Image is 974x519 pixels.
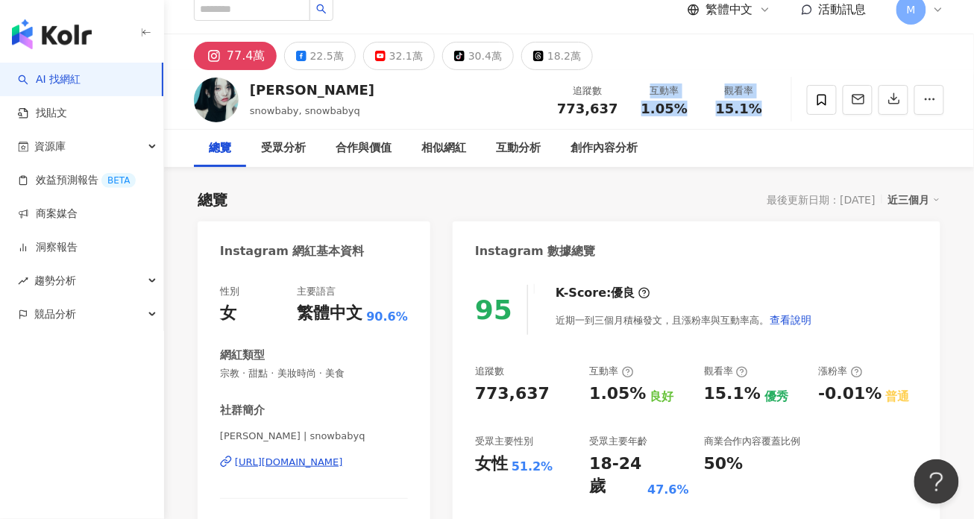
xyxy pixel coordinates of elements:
[421,139,466,157] div: 相似網紅
[18,173,136,188] a: 效益預測報告BETA
[297,302,362,325] div: 繁體中文
[706,1,753,18] span: 繁體中文
[250,81,374,99] div: [PERSON_NAME]
[209,139,231,157] div: 總覽
[366,309,408,325] span: 90.6%
[227,45,266,66] div: 77.4萬
[34,264,76,298] span: 趨勢分析
[198,189,227,210] div: 總覽
[767,194,876,206] div: 最後更新日期：[DATE]
[704,365,748,378] div: 觀看率
[475,365,504,378] div: 追蹤數
[496,139,541,157] div: 互動分析
[220,456,408,469] a: [URL][DOMAIN_NAME]
[711,84,767,98] div: 觀看率
[261,139,306,157] div: 受眾分析
[590,453,644,499] div: 18-24 歲
[819,383,882,406] div: -0.01%
[34,298,76,331] span: 競品分析
[716,101,762,116] span: 15.1%
[590,365,634,378] div: 互動率
[220,430,408,443] span: [PERSON_NAME] | snowbabyq
[907,1,916,18] span: M
[819,2,867,16] span: 活動訊息
[557,84,618,98] div: 追蹤數
[34,130,66,163] span: 資源庫
[590,383,647,406] div: 1.05%
[18,240,78,255] a: 洞察報告
[18,72,81,87] a: searchAI 找網紅
[442,42,514,70] button: 30.4萬
[590,435,648,448] div: 受眾主要年齡
[235,456,343,469] div: [URL][DOMAIN_NAME]
[547,45,581,66] div: 18.2萬
[914,459,959,504] iframe: Help Scout Beacon - Open
[612,285,635,301] div: 優良
[764,389,788,405] div: 優秀
[220,347,265,363] div: 網紅類型
[316,4,327,14] span: search
[18,106,67,121] a: 找貼文
[194,42,277,70] button: 77.4萬
[636,84,693,98] div: 互動率
[18,276,28,286] span: rise
[194,78,239,122] img: KOL Avatar
[557,101,618,116] span: 773,637
[310,45,344,66] div: 22.5萬
[220,243,365,259] div: Instagram 網紅基本資料
[886,389,910,405] div: 普通
[888,190,940,210] div: 近三個月
[250,105,360,116] span: snowbaby, snowbabyq
[704,383,761,406] div: 15.1%
[363,42,435,70] button: 32.1萬
[704,435,801,448] div: 商業合作內容覆蓋比例
[475,243,596,259] div: Instagram 數據總覽
[475,453,508,476] div: 女性
[770,314,811,326] span: 查看說明
[769,305,812,335] button: 查看說明
[641,101,688,116] span: 1.05%
[468,45,502,66] div: 30.4萬
[650,389,674,405] div: 良好
[475,383,550,406] div: 773,637
[297,285,336,298] div: 主要語言
[475,435,533,448] div: 受眾主要性別
[819,365,863,378] div: 漲粉率
[284,42,356,70] button: 22.5萬
[475,295,512,325] div: 95
[220,285,239,298] div: 性別
[389,45,423,66] div: 32.1萬
[556,305,812,335] div: 近期一到三個月積極發文，且漲粉率與互動率高。
[12,19,92,49] img: logo
[220,367,408,380] span: 宗教 · 甜點 · 美妝時尚 · 美食
[571,139,638,157] div: 創作內容分析
[220,302,236,325] div: 女
[647,482,689,498] div: 47.6%
[220,403,265,418] div: 社群簡介
[521,42,593,70] button: 18.2萬
[704,453,744,476] div: 50%
[18,207,78,221] a: 商案媒合
[512,459,553,475] div: 51.2%
[336,139,392,157] div: 合作與價值
[556,285,650,301] div: K-Score :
